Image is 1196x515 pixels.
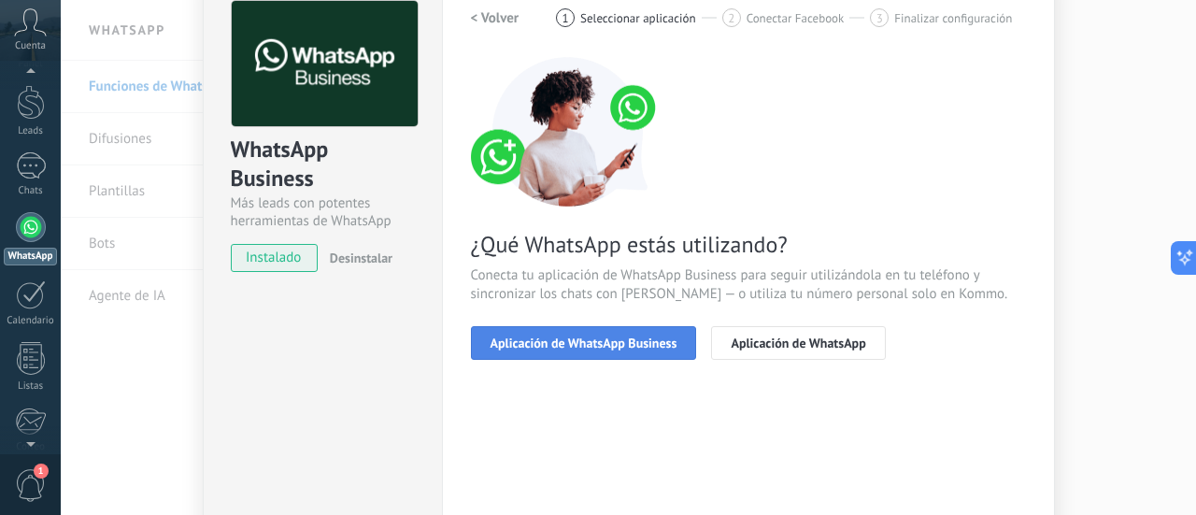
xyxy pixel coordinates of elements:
[491,336,677,350] span: Aplicación de WhatsApp Business
[894,11,1012,25] span: Finalizar configuración
[4,248,57,265] div: WhatsApp
[4,185,58,197] div: Chats
[232,1,418,127] img: logo_main.png
[747,11,845,25] span: Conectar Facebook
[330,250,392,266] span: Desinstalar
[15,40,46,52] span: Cuenta
[711,326,885,360] button: Aplicación de WhatsApp
[876,10,883,26] span: 3
[322,244,392,272] button: Desinstalar
[471,9,520,27] h2: < Volver
[562,10,569,26] span: 1
[4,380,58,393] div: Listas
[231,135,415,194] div: WhatsApp Business
[232,244,317,272] span: instalado
[471,57,667,207] img: connect number
[471,266,1026,304] span: Conecta tu aplicación de WhatsApp Business para seguir utilizándola en tu teléfono y sincronizar ...
[731,336,865,350] span: Aplicación de WhatsApp
[4,315,58,327] div: Calendario
[728,10,734,26] span: 2
[471,1,520,35] button: < Volver
[580,11,696,25] span: Seleccionar aplicación
[471,326,697,360] button: Aplicación de WhatsApp Business
[4,125,58,137] div: Leads
[471,230,1026,259] span: ¿Qué WhatsApp estás utilizando?
[231,194,415,230] div: Más leads con potentes herramientas de WhatsApp
[34,464,49,479] span: 1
